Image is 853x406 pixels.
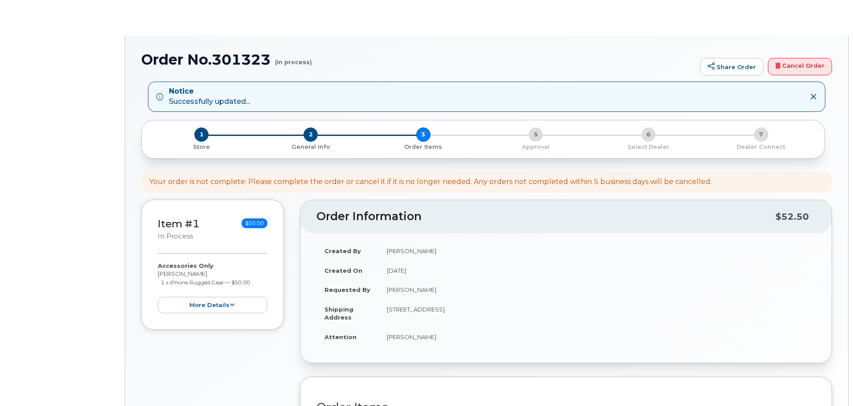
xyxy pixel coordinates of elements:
[158,297,267,313] button: more details
[379,241,816,261] td: [PERSON_NAME]
[169,86,250,97] strong: Notice
[158,217,200,230] a: Item #1
[775,208,809,225] div: $52.50
[324,333,357,340] strong: Attention
[158,232,193,240] small: in process
[169,86,250,107] div: Successfully updated...
[149,142,254,151] a: 1 Store
[141,52,696,67] h1: Order No.301323
[161,279,250,286] small: 1 x iPhone Rugged Case — $50.00
[254,142,367,151] a: 2 General Info
[379,299,816,327] td: [STREET_ADDRESS]
[258,143,364,151] p: General Info
[324,267,362,274] strong: Created On
[158,262,213,269] strong: Accessories Only
[242,218,267,228] span: $50.00
[316,210,775,223] h2: Order Information
[379,327,816,347] td: [PERSON_NAME]
[149,177,712,187] div: Your order is not complete. Please complete the order or cancel it if it is no longer needed. Any...
[324,286,370,293] strong: Requested By
[768,58,832,76] a: Cancel Order
[379,261,816,280] td: [DATE]
[700,58,763,76] a: Share Order
[324,306,353,321] strong: Shipping Address
[324,247,361,254] strong: Created By
[379,280,816,299] td: [PERSON_NAME]
[275,52,312,66] small: (in process)
[158,262,267,313] div: [PERSON_NAME]
[194,127,209,142] span: 1
[303,127,318,142] span: 2
[152,143,251,151] p: Store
